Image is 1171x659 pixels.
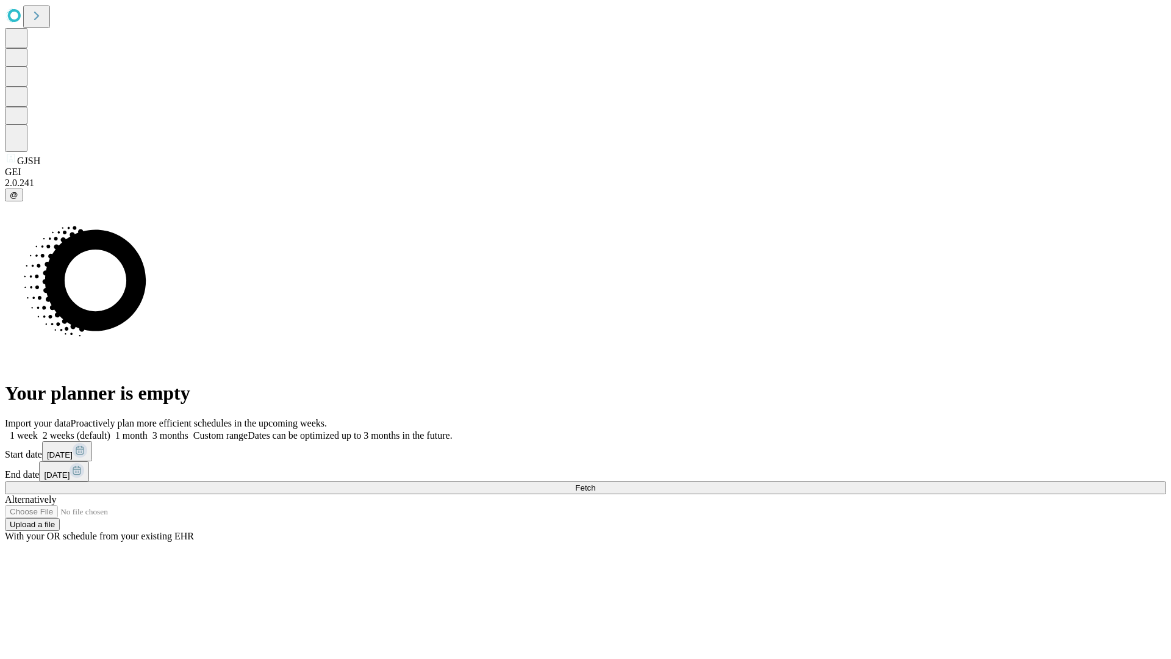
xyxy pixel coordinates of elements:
span: Dates can be optimized up to 3 months in the future. [248,430,452,441]
button: [DATE] [42,441,92,461]
span: 3 months [152,430,188,441]
span: 1 month [115,430,148,441]
span: GJSH [17,156,40,166]
h1: Your planner is empty [5,382,1166,405]
button: @ [5,189,23,201]
span: Import your data [5,418,71,428]
span: Alternatively [5,494,56,505]
span: 2 weeks (default) [43,430,110,441]
span: [DATE] [44,470,70,480]
button: [DATE] [39,461,89,481]
div: End date [5,461,1166,481]
span: Proactively plan more efficient schedules in the upcoming weeks. [71,418,327,428]
button: Fetch [5,481,1166,494]
div: GEI [5,167,1166,178]
span: Fetch [575,483,595,492]
span: Custom range [193,430,248,441]
span: With your OR schedule from your existing EHR [5,531,194,541]
span: [DATE] [47,450,73,459]
button: Upload a file [5,518,60,531]
span: @ [10,190,18,200]
div: 2.0.241 [5,178,1166,189]
div: Start date [5,441,1166,461]
span: 1 week [10,430,38,441]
